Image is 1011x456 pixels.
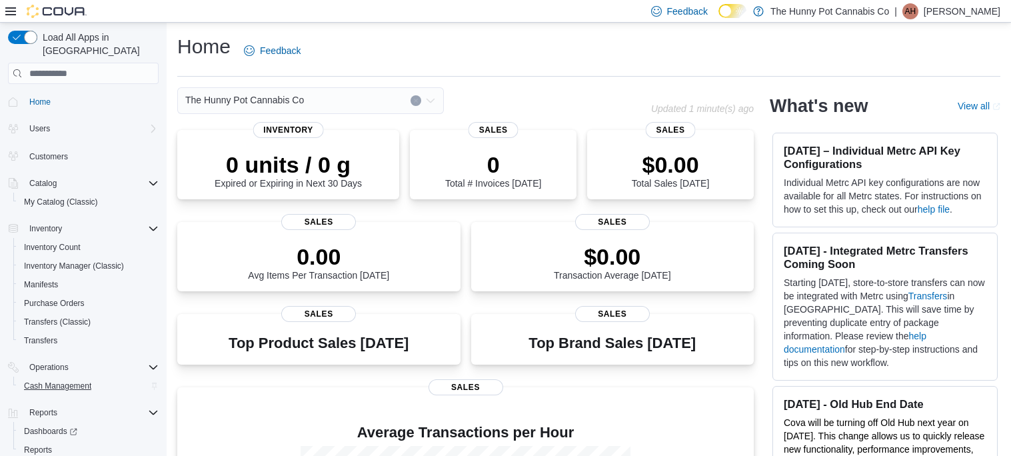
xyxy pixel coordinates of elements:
[29,223,62,234] span: Inventory
[248,243,389,281] div: Avg Items Per Transaction [DATE]
[185,92,304,108] span: The Hunny Pot Cannabis Co
[718,18,719,19] span: Dark Mode
[24,298,85,309] span: Purchase Orders
[770,95,868,117] h2: What's new
[19,378,159,394] span: Cash Management
[3,358,164,377] button: Operations
[24,242,81,253] span: Inventory Count
[19,239,86,255] a: Inventory Count
[908,291,948,301] a: Transfers
[239,37,306,64] a: Feedback
[24,381,91,391] span: Cash Management
[27,5,87,18] img: Cova
[19,423,83,439] a: Dashboards
[229,335,409,351] h3: Top Product Sales [DATE]
[24,359,159,375] span: Operations
[24,359,74,375] button: Operations
[24,426,77,437] span: Dashboards
[425,95,436,106] button: Open list of options
[667,5,708,18] span: Feedback
[215,151,362,178] p: 0 units / 0 g
[29,97,51,107] span: Home
[24,335,57,346] span: Transfers
[918,204,950,215] a: help file
[924,3,1000,19] p: [PERSON_NAME]
[253,122,324,138] span: Inventory
[13,377,164,395] button: Cash Management
[469,122,518,138] span: Sales
[37,31,159,57] span: Load All Apps in [GEOGRAPHIC_DATA]
[24,121,55,137] button: Users
[19,333,159,349] span: Transfers
[646,122,696,138] span: Sales
[19,333,63,349] a: Transfers
[784,176,986,216] p: Individual Metrc API key configurations are now available for all Metrc states. For instructions ...
[445,151,541,178] p: 0
[19,314,159,330] span: Transfers (Classic)
[3,219,164,238] button: Inventory
[281,306,356,322] span: Sales
[248,243,389,270] p: 0.00
[958,101,1000,111] a: View allExternal link
[281,214,356,230] span: Sales
[29,407,57,418] span: Reports
[29,178,57,189] span: Catalog
[19,277,159,293] span: Manifests
[13,331,164,350] button: Transfers
[19,378,97,394] a: Cash Management
[24,149,73,165] a: Customers
[19,258,129,274] a: Inventory Manager (Classic)
[3,119,164,138] button: Users
[24,121,159,137] span: Users
[29,362,69,373] span: Operations
[445,151,541,189] div: Total # Invoices [DATE]
[575,306,650,322] span: Sales
[24,93,159,110] span: Home
[13,294,164,313] button: Purchase Orders
[260,44,301,57] span: Feedback
[13,257,164,275] button: Inventory Manager (Classic)
[718,4,746,18] input: Dark Mode
[554,243,671,270] p: $0.00
[3,92,164,111] button: Home
[24,221,67,237] button: Inventory
[651,103,754,114] p: Updated 1 minute(s) ago
[411,95,421,106] button: Clear input
[13,422,164,441] a: Dashboards
[24,147,159,164] span: Customers
[19,295,90,311] a: Purchase Orders
[24,94,56,110] a: Home
[24,405,159,421] span: Reports
[784,244,986,271] h3: [DATE] - Integrated Metrc Transfers Coming Soon
[554,243,671,281] div: Transaction Average [DATE]
[19,314,96,330] a: Transfers (Classic)
[770,3,889,19] p: The Hunny Pot Cannabis Co
[215,151,362,189] div: Expired or Expiring in Next 30 Days
[24,279,58,290] span: Manifests
[13,313,164,331] button: Transfers (Classic)
[784,144,986,171] h3: [DATE] – Individual Metrc API Key Configurations
[3,403,164,422] button: Reports
[13,193,164,211] button: My Catalog (Classic)
[29,123,50,134] span: Users
[784,397,986,411] h3: [DATE] - Old Hub End Date
[632,151,709,178] p: $0.00
[992,103,1000,111] svg: External link
[894,3,897,19] p: |
[3,146,164,165] button: Customers
[188,425,743,441] h4: Average Transactions per Hour
[528,335,696,351] h3: Top Brand Sales [DATE]
[902,3,918,19] div: Amy Hall
[3,174,164,193] button: Catalog
[24,317,91,327] span: Transfers (Classic)
[177,33,231,60] h1: Home
[19,239,159,255] span: Inventory Count
[24,221,159,237] span: Inventory
[13,238,164,257] button: Inventory Count
[905,3,916,19] span: AH
[632,151,709,189] div: Total Sales [DATE]
[24,261,124,271] span: Inventory Manager (Classic)
[24,175,62,191] button: Catalog
[19,277,63,293] a: Manifests
[19,258,159,274] span: Inventory Manager (Classic)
